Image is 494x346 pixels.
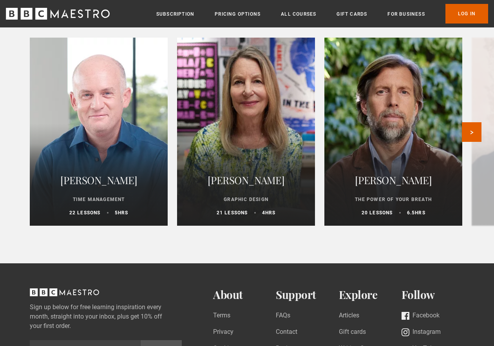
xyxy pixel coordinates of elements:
[276,288,338,301] h2: Support
[362,209,393,216] p: 20 lessons
[213,288,276,301] h2: About
[30,288,99,296] svg: BBC Maestro, back to top
[339,327,366,338] a: Gift cards
[217,209,248,216] p: 21 lessons
[281,10,316,18] a: All Courses
[30,303,182,331] label: Sign up below for free learning inspiration every month, straight into your inbox, plus get 10% o...
[115,209,128,216] p: 5
[156,4,488,24] nav: Primary
[213,327,233,338] a: Privacy
[177,38,315,226] a: [PERSON_NAME] Graphic Design 21 lessons 4hrs
[445,4,488,24] a: Log In
[6,8,110,20] svg: BBC Maestro
[30,38,168,226] a: [PERSON_NAME] Time Management 22 lessons 5hrs
[265,210,276,216] abbr: hrs
[69,209,101,216] p: 22 lessons
[339,288,402,301] h2: Explore
[334,196,453,203] p: The Power of Your Breath
[402,311,440,321] a: Facebook
[39,196,158,203] p: Time Management
[324,38,462,226] a: [PERSON_NAME] The Power of Your Breath 20 lessons 6.5hrs
[415,210,425,216] abbr: hrs
[186,196,306,203] p: Graphic Design
[339,311,359,321] a: Articles
[334,171,453,190] h2: [PERSON_NAME]
[186,171,306,190] h2: [PERSON_NAME]
[262,209,276,216] p: 4
[402,327,441,338] a: Instagram
[276,311,290,321] a: FAQs
[118,210,128,216] abbr: hrs
[387,10,425,18] a: For business
[337,10,367,18] a: Gift Cards
[407,209,425,216] p: 6.5
[39,171,158,190] h2: [PERSON_NAME]
[30,291,99,299] a: BBC Maestro, back to top
[156,10,194,18] a: Subscription
[213,311,230,321] a: Terms
[402,288,464,301] h2: Follow
[276,327,297,338] a: Contact
[215,10,261,18] a: Pricing Options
